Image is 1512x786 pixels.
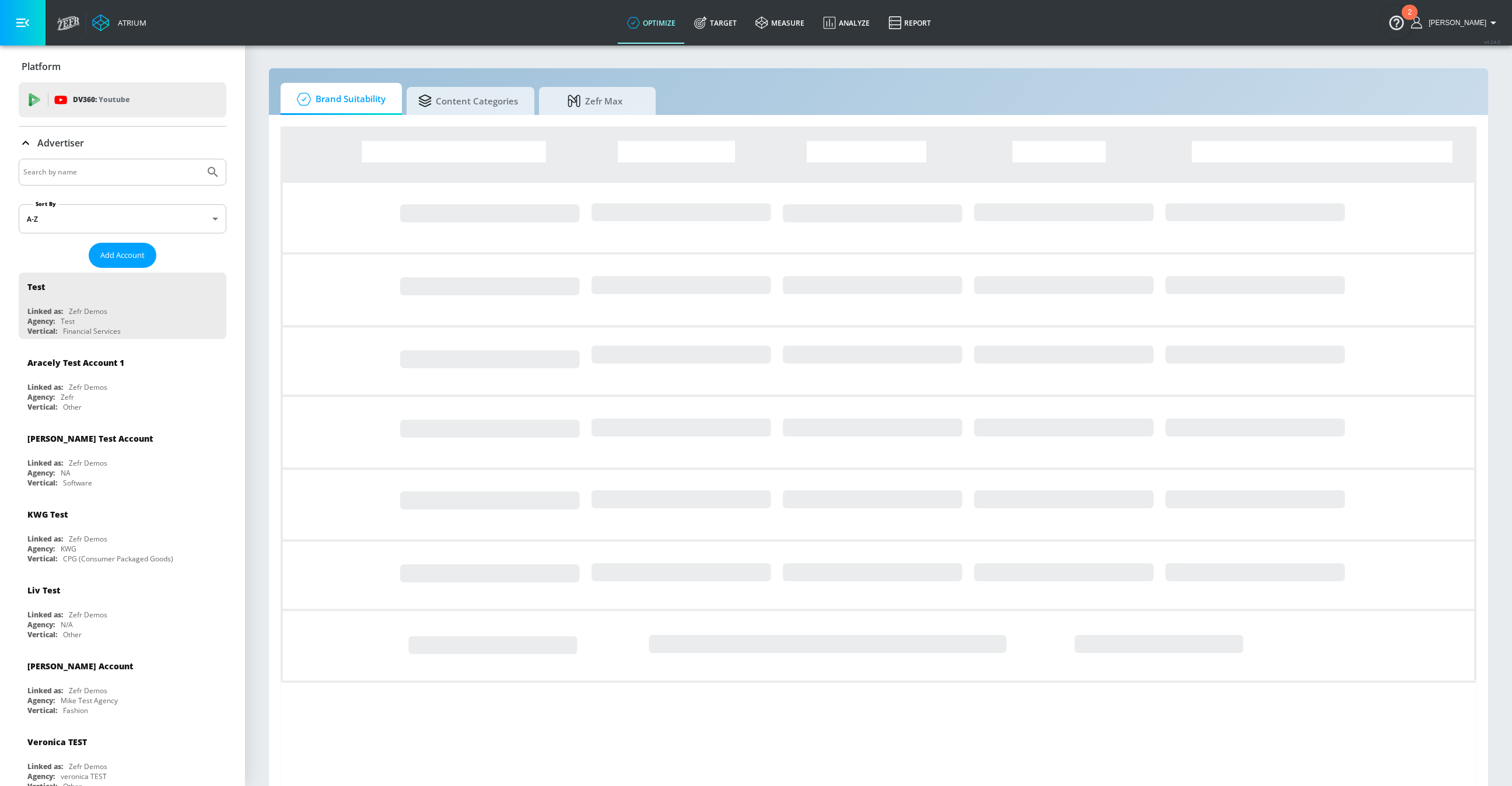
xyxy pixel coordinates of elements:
[27,392,55,402] div: Agency:
[22,60,61,73] p: Platform
[1484,39,1500,45] span: v 4.24.0
[27,281,45,292] div: Test
[92,14,146,32] a: Atrium
[19,273,226,339] div: TestLinked as:Zefr DemosAgency:TestVertical:Financial Services
[27,696,55,705] div: Agency:
[63,554,173,564] div: CPG (Consumer Packaged Goods)
[19,652,226,718] div: [PERSON_NAME] AccountLinked as:Zefr DemosAgency:Mike Test AgencyVertical:Fashion
[27,306,63,316] div: Linked as:
[19,348,226,415] div: Aracely Test Account 1Linked as:Zefr DemosAgency:ZefrVertical:Other
[63,705,88,715] div: Fashion
[27,544,55,554] div: Agency:
[27,478,57,488] div: Vertical:
[19,576,226,642] div: Liv TestLinked as:Zefr DemosAgency:N/AVertical:Other
[63,630,82,640] div: Other
[27,554,57,564] div: Vertical:
[61,771,107,781] div: veronica TEST
[814,2,879,44] a: Analyze
[27,620,55,630] div: Agency:
[63,478,92,488] div: Software
[27,458,63,468] div: Linked as:
[1424,19,1486,27] span: login as: shannon.belforti@zefr.com
[99,93,129,106] p: Youtube
[19,127,226,159] div: Advertiser
[551,87,639,115] span: Zefr Max
[27,509,68,520] div: KWG Test
[1408,12,1412,27] div: 2
[19,500,226,567] div: KWG TestLinked as:Zefr DemosAgency:KWGVertical:CPG (Consumer Packaged Goods)
[27,402,57,412] div: Vertical:
[1411,16,1500,30] button: [PERSON_NAME]
[73,93,129,106] p: DV360:
[19,50,226,83] div: Platform
[27,468,55,478] div: Agency:
[19,204,226,233] div: A-Z
[37,137,84,149] p: Advertiser
[27,585,60,596] div: Liv Test
[69,686,107,696] div: Zefr Demos
[23,165,200,180] input: Search by name
[27,382,63,392] div: Linked as:
[27,316,55,326] div: Agency:
[27,357,124,368] div: Aracely Test Account 1
[69,306,107,316] div: Zefr Demos
[61,316,75,326] div: Test
[33,200,58,208] label: Sort By
[19,82,226,117] div: DV360: Youtube
[69,458,107,468] div: Zefr Demos
[63,402,82,412] div: Other
[19,424,226,491] div: [PERSON_NAME] Test AccountLinked as:Zefr DemosAgency:NAVertical:Software
[61,696,118,705] div: Mike Test Agency
[1380,6,1413,39] button: Open Resource Center, 2 new notifications
[27,705,57,715] div: Vertical:
[27,534,63,544] div: Linked as:
[27,686,63,696] div: Linked as:
[69,610,107,620] div: Zefr Demos
[27,433,153,444] div: [PERSON_NAME] Test Account
[879,2,940,44] a: Report
[113,18,146,28] div: Atrium
[27,326,57,336] div: Vertical:
[27,736,87,747] div: Veronica TEST
[27,761,63,771] div: Linked as:
[69,534,107,544] div: Zefr Demos
[685,2,746,44] a: Target
[69,761,107,771] div: Zefr Demos
[61,544,76,554] div: KWG
[292,85,386,113] span: Brand Suitability
[100,249,145,262] span: Add Account
[69,382,107,392] div: Zefr Demos
[63,326,121,336] div: Financial Services
[27,630,57,640] div: Vertical:
[27,661,133,672] div: [PERSON_NAME] Account
[618,2,685,44] a: optimize
[61,392,74,402] div: Zefr
[89,243,156,268] button: Add Account
[418,87,518,115] span: Content Categories
[27,610,63,620] div: Linked as:
[61,620,73,630] div: N/A
[61,468,71,478] div: NA
[746,2,814,44] a: measure
[27,771,55,781] div: Agency:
